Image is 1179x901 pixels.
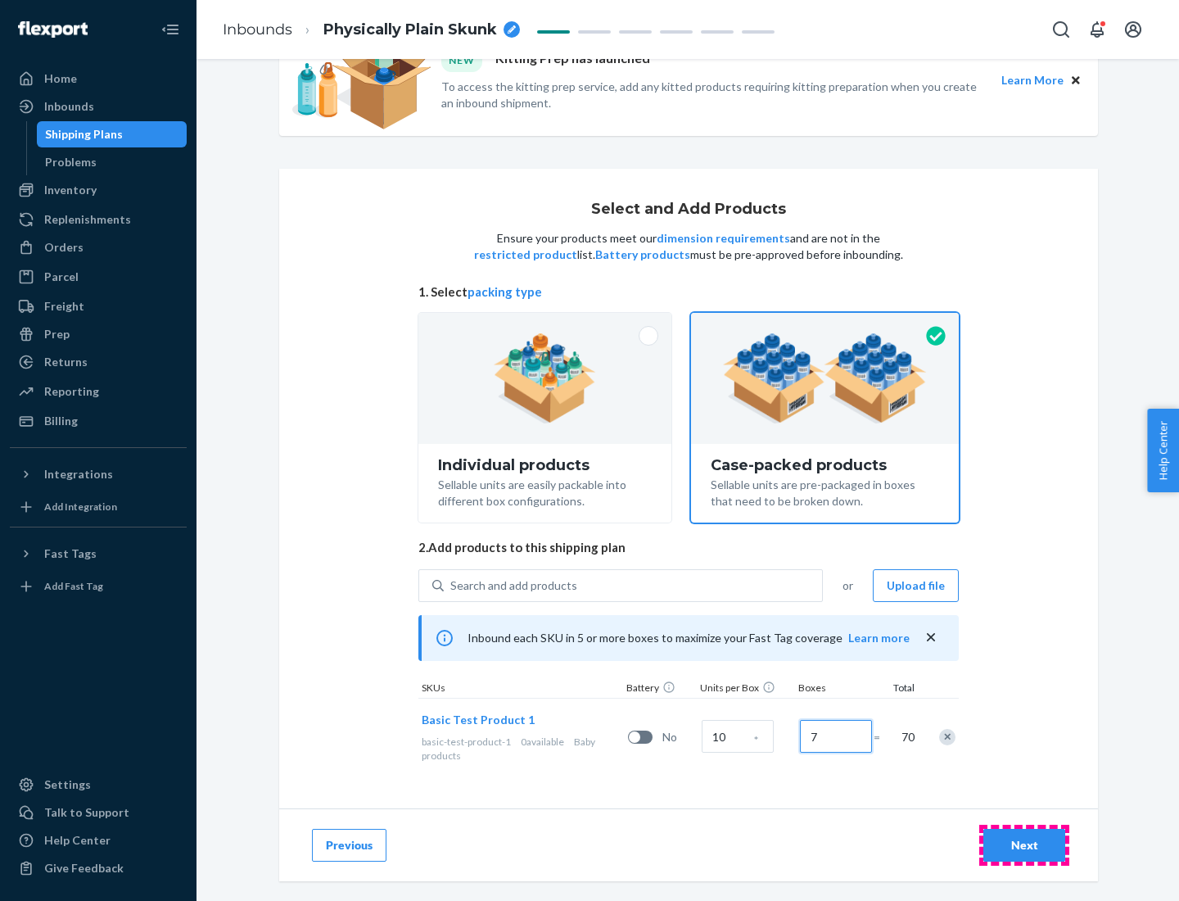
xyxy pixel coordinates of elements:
[210,6,533,54] ol: breadcrumbs
[10,772,187,798] a: Settings
[795,681,877,698] div: Boxes
[422,713,535,727] span: Basic Test Product 1
[418,681,623,698] div: SKUs
[37,121,187,147] a: Shipping Plans
[595,247,690,263] button: Battery products
[44,70,77,87] div: Home
[44,326,70,342] div: Prep
[441,49,482,71] div: NEW
[702,720,774,753] input: Case Quantity
[842,577,853,594] span: or
[44,298,84,315] div: Freight
[723,333,927,423] img: case-pack.59cecea509d18c883b923b81aeac6d0b.png
[10,293,187,319] a: Freight
[874,729,890,745] span: =
[10,206,187,233] a: Replenishments
[657,230,790,247] button: dimension requirements
[10,541,187,567] button: Fast Tags
[1045,13,1077,46] button: Open Search Box
[44,211,131,228] div: Replenishments
[44,832,111,849] div: Help Center
[1147,409,1179,492] button: Help Center
[591,201,786,218] h1: Select and Add Products
[1067,71,1085,89] button: Close
[10,855,187,881] button: Give Feedback
[223,20,292,38] a: Inbounds
[44,579,103,593] div: Add Fast Tag
[623,681,697,698] div: Battery
[468,283,542,301] button: packing type
[873,569,959,602] button: Upload file
[44,98,94,115] div: Inbounds
[923,629,939,646] button: close
[44,860,124,876] div: Give Feedback
[1081,13,1113,46] button: Open notifications
[438,457,652,473] div: Individual products
[10,177,187,203] a: Inventory
[422,712,535,728] button: Basic Test Product 1
[418,283,959,301] span: 1. Select
[10,461,187,487] button: Integrations
[711,457,939,473] div: Case-packed products
[877,681,918,698] div: Total
[10,349,187,375] a: Returns
[495,49,650,71] p: Kitting Prep has launched
[10,234,187,260] a: Orders
[18,21,88,38] img: Flexport logo
[422,736,511,748] span: basic-test-product-1
[10,408,187,434] a: Billing
[450,577,577,594] div: Search and add products
[45,126,123,143] div: Shipping Plans
[10,827,187,853] a: Help Center
[997,837,1051,853] div: Next
[10,378,187,405] a: Reporting
[44,804,129,821] div: Talk to Support
[44,239,84,256] div: Orders
[44,269,79,285] div: Parcel
[521,736,564,748] span: 0 available
[44,182,97,198] div: Inventory
[10,66,187,92] a: Home
[45,154,97,170] div: Problems
[697,681,795,698] div: Units per Box
[37,149,187,175] a: Problems
[10,321,187,347] a: Prep
[10,93,187,120] a: Inbounds
[662,729,695,745] span: No
[800,720,872,753] input: Number of boxes
[898,729,915,745] span: 70
[312,829,386,862] button: Previous
[848,630,910,646] button: Learn more
[10,573,187,600] a: Add Fast Tag
[418,615,959,661] div: Inbound each SKU in 5 or more boxes to maximize your Fast Tag coverage
[472,230,905,263] p: Ensure your products meet our and are not in the list. must be pre-approved before inbounding.
[939,729,955,745] div: Remove Item
[422,735,621,763] div: Baby products
[1001,71,1064,89] button: Learn More
[1117,13,1150,46] button: Open account menu
[441,79,987,111] p: To access the kitting prep service, add any kitted products requiring kitting preparation when yo...
[154,13,187,46] button: Close Navigation
[10,264,187,290] a: Parcel
[44,383,99,400] div: Reporting
[711,473,939,509] div: Sellable units are pre-packaged in boxes that need to be broken down.
[438,473,652,509] div: Sellable units are easily packable into different box configurations.
[44,546,97,562] div: Fast Tags
[983,829,1065,862] button: Next
[44,500,117,514] div: Add Integration
[474,247,577,263] button: restricted product
[44,776,91,793] div: Settings
[44,354,88,370] div: Returns
[323,20,497,41] span: Physically Plain Skunk
[494,333,596,423] img: individual-pack.facf35554cb0f1810c75b2bd6df2d64e.png
[44,466,113,482] div: Integrations
[10,494,187,520] a: Add Integration
[418,539,959,556] span: 2. Add products to this shipping plan
[44,413,78,429] div: Billing
[10,799,187,826] a: Talk to Support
